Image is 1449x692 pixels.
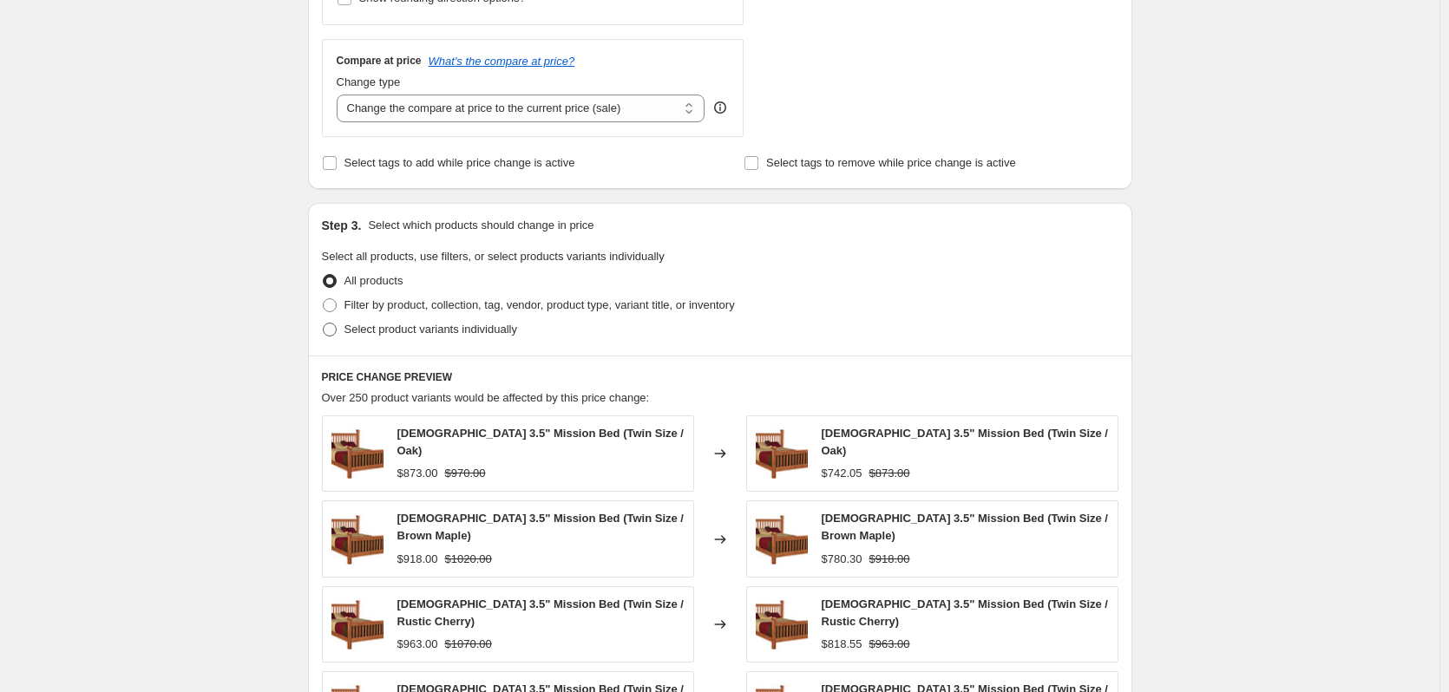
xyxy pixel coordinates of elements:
[397,551,438,568] div: $918.00
[397,597,684,628] span: [DEMOGRAPHIC_DATA] 3.5" Mission Bed (Twin Size / Rustic Cherry)
[331,598,384,650] img: Amish_3.5_Mission_Bed_80x.jpg
[711,99,729,116] div: help
[397,636,438,653] div: $963.00
[322,370,1118,384] h6: PRICE CHANGE PREVIEW
[397,427,684,457] span: [DEMOGRAPHIC_DATA] 3.5" Mission Bed (Twin Size / Oak)
[756,598,808,650] img: Amish_3.5_Mission_Bed_80x.jpg
[822,636,862,653] div: $818.55
[397,465,438,482] div: $873.00
[344,298,735,311] span: Filter by product, collection, tag, vendor, product type, variant title, or inventory
[756,428,808,480] img: Amish_3.5_Mission_Bed_80x.jpg
[368,217,593,234] p: Select which products should change in price
[322,250,665,263] span: Select all products, use filters, or select products variants individually
[822,551,862,568] div: $780.30
[445,636,492,653] strike: $1070.00
[331,428,384,480] img: Amish_3.5_Mission_Bed_80x.jpg
[869,636,910,653] strike: $963.00
[344,156,575,169] span: Select tags to add while price change is active
[397,512,684,542] span: [DEMOGRAPHIC_DATA] 3.5" Mission Bed (Twin Size / Brown Maple)
[869,465,910,482] strike: $873.00
[822,465,862,482] div: $742.05
[322,217,362,234] h2: Step 3.
[869,551,910,568] strike: $918.00
[337,75,401,88] span: Change type
[322,391,650,404] span: Over 250 product variants would be affected by this price change:
[337,54,422,68] h3: Compare at price
[331,513,384,565] img: Amish_3.5_Mission_Bed_80x.jpg
[822,427,1108,457] span: [DEMOGRAPHIC_DATA] 3.5" Mission Bed (Twin Size / Oak)
[756,513,808,565] img: Amish_3.5_Mission_Bed_80x.jpg
[822,597,1108,628] span: [DEMOGRAPHIC_DATA] 3.5" Mission Bed (Twin Size / Rustic Cherry)
[445,551,492,568] strike: $1020.00
[445,465,486,482] strike: $970.00
[344,274,403,287] span: All products
[766,156,1016,169] span: Select tags to remove while price change is active
[822,512,1108,542] span: [DEMOGRAPHIC_DATA] 3.5" Mission Bed (Twin Size / Brown Maple)
[344,323,517,336] span: Select product variants individually
[429,55,575,68] button: What's the compare at price?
